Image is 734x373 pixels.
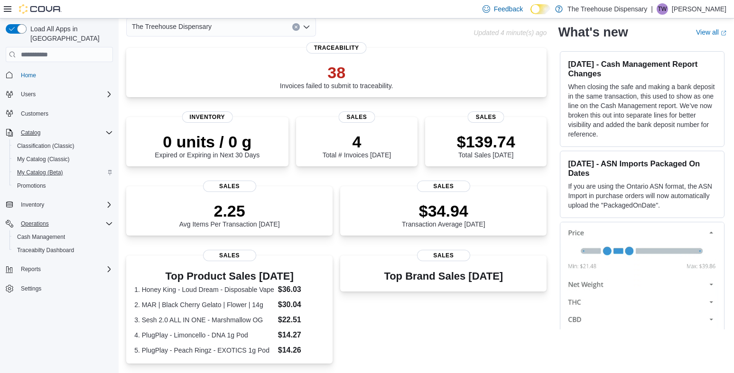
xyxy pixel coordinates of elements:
span: Settings [17,282,113,294]
img: Cova [19,4,62,14]
a: Cash Management [13,231,69,243]
span: Operations [17,218,113,229]
span: Inventory [182,111,233,123]
div: Invoices failed to submit to traceability. [280,63,393,90]
span: Dark Mode [530,14,531,15]
nav: Complex example [6,64,113,320]
span: Sales [203,181,256,192]
span: Traceabilty Dashboard [13,245,113,256]
a: My Catalog (Beta) [13,167,67,178]
dd: $14.26 [278,345,325,356]
span: Customers [17,108,113,119]
span: Home [17,69,113,81]
span: Cash Management [17,233,65,241]
a: My Catalog (Classic) [13,154,74,165]
span: Reports [17,264,113,275]
div: Total # Invoices [DATE] [323,132,391,159]
p: $34.94 [402,201,485,220]
span: Reports [21,265,41,273]
a: Promotions [13,180,50,191]
p: $139.74 [457,132,515,151]
span: Classification (Classic) [17,142,74,150]
dt: 5. PlugPlay - Peach Ringz - EXOTICS 1g Pod [134,346,274,355]
span: My Catalog (Classic) [17,155,70,163]
p: If you are using the Ontario ASN format, the ASN Import in purchase orders will now automatically... [568,182,716,210]
button: Inventory [2,198,117,211]
p: When closing the safe and making a bank deposit in the same transaction, this used to show as one... [568,82,716,139]
p: Updated 4 minute(s) ago [474,29,547,36]
button: Settings [2,282,117,295]
span: Sales [338,111,375,123]
p: | [651,3,653,15]
span: Settings [21,285,41,292]
p: 0 units / 0 g [155,132,260,151]
dt: 4. PlugPlay - Limoncello - DNA 1g Pod [134,330,274,340]
button: Catalog [17,127,44,138]
p: 4 [323,132,391,151]
h3: [DATE] - ASN Imports Packaged On Dates [568,159,716,178]
svg: External link [721,30,726,36]
span: Promotions [13,180,113,191]
button: My Catalog (Beta) [9,166,117,179]
dd: $36.03 [278,284,325,295]
span: Operations [21,220,49,227]
h2: What's new [558,25,628,40]
span: Cash Management [13,231,113,243]
dd: $14.27 [278,329,325,341]
h3: [DATE] - Cash Management Report Changes [568,59,716,78]
button: Promotions [9,179,117,192]
h3: Top Brand Sales [DATE] [384,271,503,282]
button: Users [17,89,39,100]
dd: $30.04 [278,299,325,310]
button: My Catalog (Classic) [9,153,117,166]
span: Feedback [494,4,523,14]
button: Clear input [292,23,300,31]
span: Sales [203,250,256,261]
button: Cash Management [9,230,117,244]
span: Catalog [17,127,113,138]
p: 2.25 [179,201,280,220]
button: Traceabilty Dashboard [9,244,117,257]
a: Customers [17,108,52,119]
span: TW [658,3,667,15]
button: Open list of options [303,23,310,31]
span: Inventory [17,199,113,210]
span: Promotions [17,182,46,190]
span: Classification (Classic) [13,140,113,152]
button: Catalog [2,126,117,139]
span: Catalog [21,129,40,136]
span: Inventory [21,201,44,209]
div: Expired or Expiring in Next 30 Days [155,132,260,159]
span: My Catalog (Beta) [17,169,63,176]
button: Customers [2,107,117,120]
a: Home [17,70,40,81]
div: Tina Wilkins [657,3,668,15]
button: Classification (Classic) [9,139,117,153]
span: Sales [417,250,470,261]
button: Home [2,68,117,82]
span: My Catalog (Classic) [13,154,113,165]
button: Operations [2,217,117,230]
span: Traceability [307,42,367,54]
div: Total Sales [DATE] [457,132,515,159]
button: Operations [17,218,53,229]
dt: 2. MAR | Black Cherry Gelato | Flower | 14g [134,300,274,309]
button: Reports [17,264,45,275]
h3: Top Product Sales [DATE] [134,271,325,282]
span: Home [21,72,36,79]
span: Sales [417,181,470,192]
span: The Treehouse Dispensary [132,21,212,32]
input: Dark Mode [530,4,550,14]
span: Sales [468,111,504,123]
a: Settings [17,283,45,294]
span: Load All Apps in [GEOGRAPHIC_DATA] [27,24,113,43]
span: Customers [21,110,48,118]
div: Transaction Average [DATE] [402,201,485,228]
p: The Treehouse Dispensary [567,3,647,15]
div: Avg Items Per Transaction [DATE] [179,201,280,228]
button: Users [2,88,117,101]
p: 38 [280,63,393,82]
span: Users [17,89,113,100]
span: Traceabilty Dashboard [17,246,74,254]
p: [PERSON_NAME] [672,3,726,15]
